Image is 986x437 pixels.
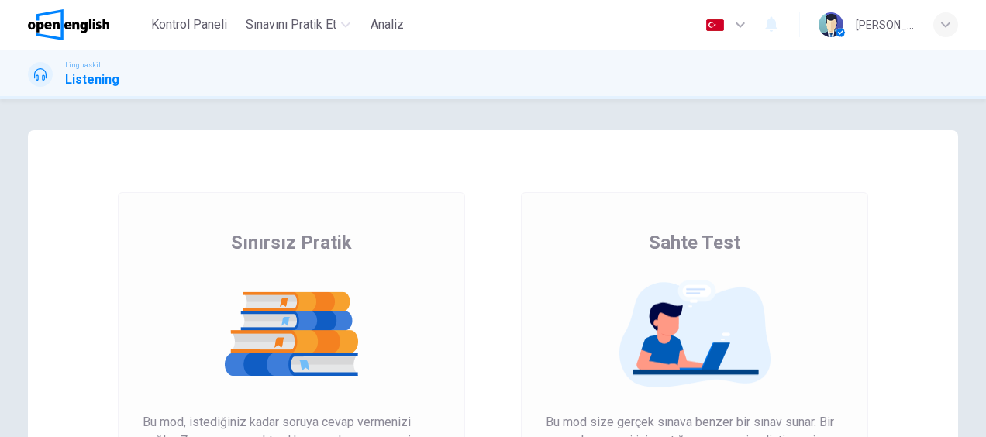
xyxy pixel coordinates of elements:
[371,15,404,34] span: Analiz
[231,230,352,255] span: Sınırsız Pratik
[151,15,227,34] span: Kontrol Paneli
[819,12,843,37] img: Profile picture
[705,19,725,31] img: tr
[65,71,119,89] h1: Listening
[28,9,109,40] img: OpenEnglish logo
[65,60,103,71] span: Linguaskill
[649,230,740,255] span: Sahte Test
[28,9,145,40] a: OpenEnglish logo
[856,15,915,34] div: [PERSON_NAME]
[363,11,412,39] button: Analiz
[145,11,233,39] button: Kontrol Paneli
[246,15,336,34] span: Sınavını Pratik Et
[240,11,357,39] button: Sınavını Pratik Et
